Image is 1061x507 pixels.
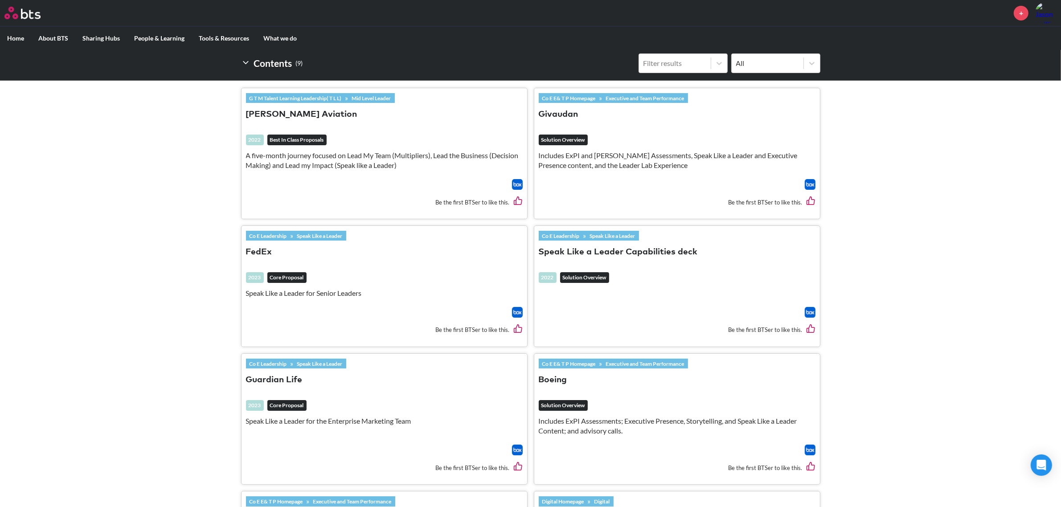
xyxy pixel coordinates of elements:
a: Download file from Box [805,307,815,318]
p: A five-month journey focused on Lead My Team (Multipliers), Lead the Business (Decision Making) a... [246,151,523,171]
p: Includes ExPI Assessments; Executive Presence, Storytelling, and Speak Like a Leader Content; and... [539,416,815,436]
div: 2022 [246,135,264,145]
button: Boeing [539,374,567,386]
div: 2023 [246,400,264,411]
a: Co E Leadership [246,359,291,368]
button: Speak Like a Leader Capabilities deck [539,246,698,258]
a: Speak Like a Leader [294,231,346,241]
img: Jason Phillips [1035,2,1057,24]
a: Executive and Team Performance [602,359,688,368]
a: Profile [1035,2,1057,24]
a: Download file from Box [512,307,523,318]
img: Box logo [805,445,815,455]
a: Speak Like a Leader [586,231,639,241]
img: BTS Logo [4,7,41,19]
label: Tools & Resources [192,27,256,50]
div: » [246,231,346,241]
a: Co E E& T P Homepage [539,359,599,368]
img: Box logo [512,179,523,190]
div: » [539,231,639,241]
div: Be the first BTSer to like this. [246,455,523,480]
div: 2022 [539,272,557,283]
em: Solution Overview [539,400,588,411]
a: Executive and Team Performance [310,496,395,506]
em: Core Proposal [267,272,307,283]
button: Givaudan [539,109,578,121]
div: 2023 [246,272,264,283]
p: Includes ExPI and [PERSON_NAME] Assessments, Speak Like a Leader and Executive Presence content, ... [539,151,815,171]
div: Filter results [643,58,706,68]
label: About BTS [31,27,75,50]
div: » [246,93,395,103]
a: G T M Talent Learning Leadership( T L L) [246,93,345,103]
a: Download file from Box [512,445,523,455]
em: Best In Class Proposals [267,135,327,145]
a: Executive and Team Performance [602,93,688,103]
div: Be the first BTSer to like this. [246,318,523,342]
div: Be the first BTSer to like this. [246,190,523,214]
small: ( 9 ) [296,57,303,70]
button: FedEx [246,246,272,258]
a: Download file from Box [805,179,815,190]
label: Sharing Hubs [75,27,127,50]
p: Speak Like a Leader for the Enterprise Marketing Team [246,416,523,426]
img: Box logo [512,307,523,318]
a: Digital Homepage [539,496,588,506]
a: Co E E& T P Homepage [539,93,599,103]
div: All [736,58,799,68]
h2: Contents [241,53,303,73]
a: + [1014,6,1028,20]
div: » [246,359,346,368]
p: Speak Like a Leader for Senior Leaders [246,288,523,298]
img: Box logo [805,179,815,190]
a: Speak Like a Leader [294,359,346,368]
div: Be the first BTSer to like this. [539,455,815,480]
img: Box logo [512,445,523,455]
div: » [539,93,688,103]
a: Go home [4,7,57,19]
label: What we do [256,27,304,50]
div: » [246,496,395,506]
div: » [539,359,688,368]
img: Box logo [805,307,815,318]
div: Be the first BTSer to like this. [539,318,815,342]
a: Digital [591,496,614,506]
a: Download file from Box [805,445,815,455]
button: Guardian Life [246,374,303,386]
em: Core Proposal [267,400,307,411]
div: Open Intercom Messenger [1031,454,1052,476]
a: Mid Level Leader [348,93,395,103]
a: Download file from Box [512,179,523,190]
em: Solution Overview [560,272,609,283]
div: Be the first BTSer to like this. [539,190,815,214]
div: » [539,496,614,506]
a: Co E E& T P Homepage [246,496,307,506]
a: Co E Leadership [539,231,583,241]
button: [PERSON_NAME] Aviation [246,109,357,121]
label: People & Learning [127,27,192,50]
a: Co E Leadership [246,231,291,241]
em: Solution Overview [539,135,588,145]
